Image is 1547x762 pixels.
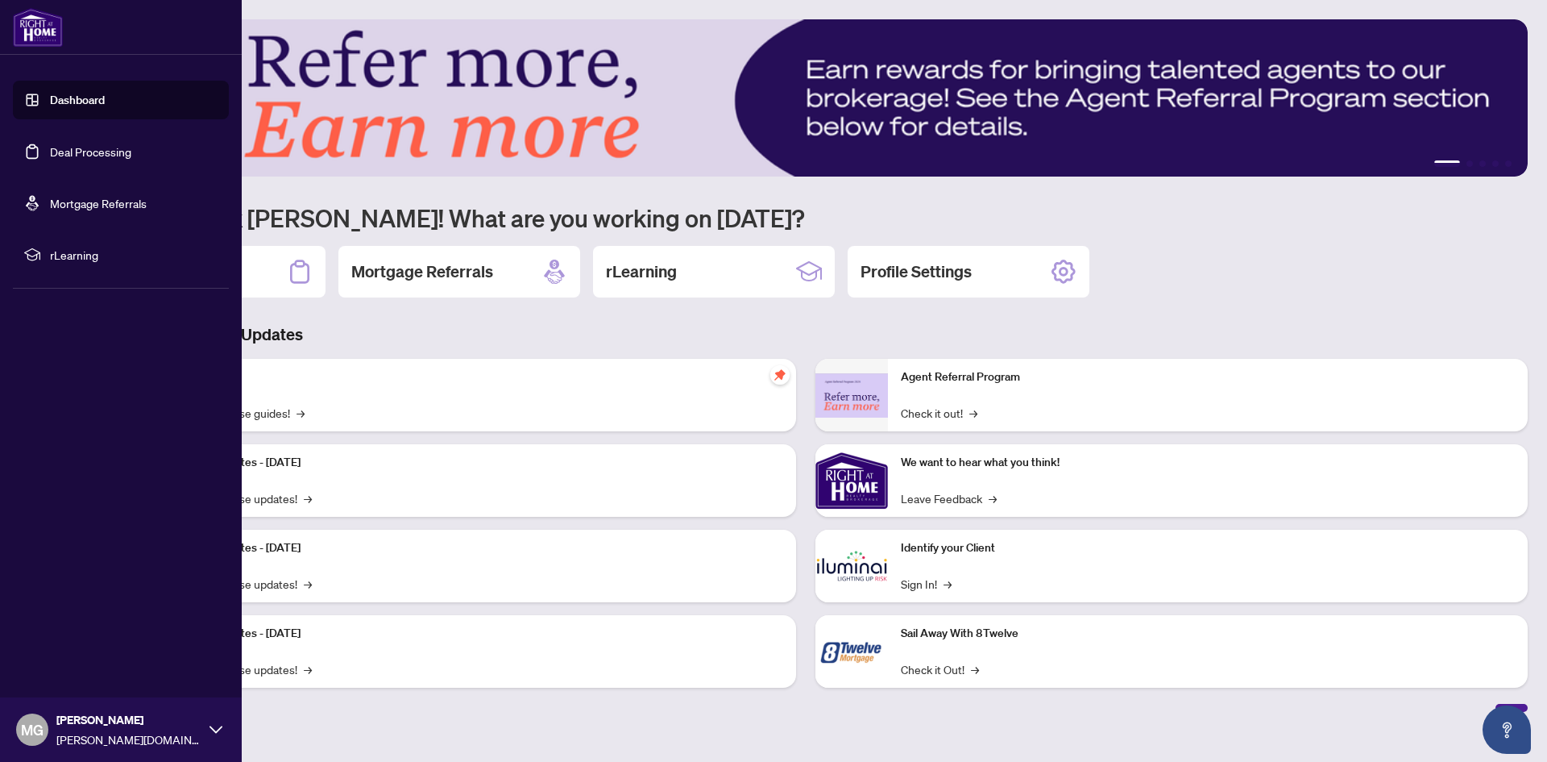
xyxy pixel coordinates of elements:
span: → [304,660,312,678]
button: 3 [1479,160,1486,167]
button: 5 [1505,160,1512,167]
img: logo [13,8,63,47]
a: Check it out!→ [901,404,977,422]
h1: Welcome back [PERSON_NAME]! What are you working on [DATE]? [84,202,1528,233]
span: [PERSON_NAME] [56,711,201,729]
a: Deal Processing [50,144,131,159]
span: [PERSON_NAME][DOMAIN_NAME][EMAIL_ADDRESS][DOMAIN_NAME] [56,731,201,748]
span: rLearning [50,246,218,264]
span: → [971,660,979,678]
span: → [944,575,952,593]
a: Leave Feedback→ [901,489,997,507]
p: Sail Away With 8Twelve [901,625,1515,643]
a: Sign In!→ [901,575,952,593]
img: Agent Referral Program [815,373,888,418]
span: → [304,575,312,593]
span: → [297,404,305,422]
p: Identify your Client [901,539,1515,557]
p: Platform Updates - [DATE] [169,539,783,557]
img: We want to hear what you think! [815,444,888,517]
p: Platform Updates - [DATE] [169,454,783,472]
p: Platform Updates - [DATE] [169,625,783,643]
p: Agent Referral Program [901,369,1515,386]
img: Sail Away With 8Twelve [815,615,888,688]
h2: Mortgage Referrals [351,260,493,283]
a: Dashboard [50,93,105,107]
button: 1 [1434,160,1460,167]
span: pushpin [770,365,790,385]
button: Open asap [1483,706,1531,754]
p: Self-Help [169,369,783,386]
h2: rLearning [606,260,677,283]
h3: Brokerage & Industry Updates [84,323,1528,346]
span: → [989,489,997,507]
p: We want to hear what you think! [901,454,1515,472]
button: 4 [1492,160,1499,167]
img: Identify your Client [815,530,888,602]
span: MG [21,718,44,741]
h2: Profile Settings [861,260,972,283]
a: Check it Out!→ [901,660,979,678]
span: → [969,404,977,422]
a: Mortgage Referrals [50,196,147,210]
button: 2 [1466,160,1473,167]
span: → [304,489,312,507]
img: Slide 0 [84,19,1528,177]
